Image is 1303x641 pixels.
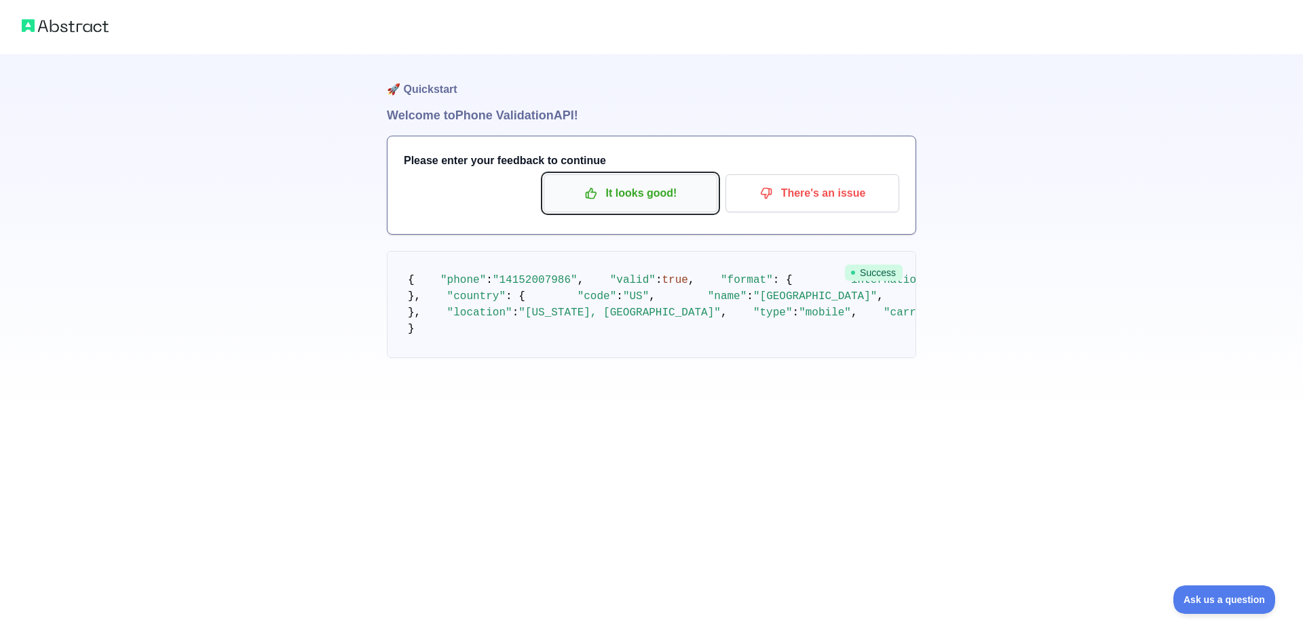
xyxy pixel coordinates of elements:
[708,290,747,303] span: "name"
[518,307,721,319] span: "[US_STATE], [GEOGRAPHIC_DATA]"
[447,307,512,319] span: "location"
[799,307,851,319] span: "mobile"
[753,307,793,319] span: "type"
[844,274,942,286] span: "international"
[610,274,656,286] span: "valid"
[725,174,899,212] button: There's an issue
[616,290,623,303] span: :
[506,290,525,303] span: : {
[486,274,493,286] span: :
[544,174,717,212] button: It looks good!
[387,106,916,125] h1: Welcome to Phone Validation API!
[649,290,656,303] span: ,
[22,16,109,35] img: Abstract logo
[877,290,884,303] span: ,
[447,290,506,303] span: "country"
[656,274,662,286] span: :
[404,153,899,169] h3: Please enter your feedback to continue
[623,290,649,303] span: "US"
[688,274,695,286] span: ,
[493,274,578,286] span: "14152007986"
[1173,585,1276,614] iframe: Toggle Customer Support
[851,307,858,319] span: ,
[747,290,753,303] span: :
[512,307,519,319] span: :
[408,274,1268,335] code: }, }, }
[578,290,617,303] span: "code"
[736,182,889,205] p: There's an issue
[753,290,877,303] span: "[GEOGRAPHIC_DATA]"
[721,307,728,319] span: ,
[387,54,916,106] h1: 🚀 Quickstart
[773,274,793,286] span: : {
[845,265,903,281] span: Success
[408,274,415,286] span: {
[554,182,707,205] p: It looks good!
[793,307,799,319] span: :
[884,307,942,319] span: "carrier"
[721,274,773,286] span: "format"
[578,274,584,286] span: ,
[662,274,688,286] span: true
[440,274,486,286] span: "phone"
